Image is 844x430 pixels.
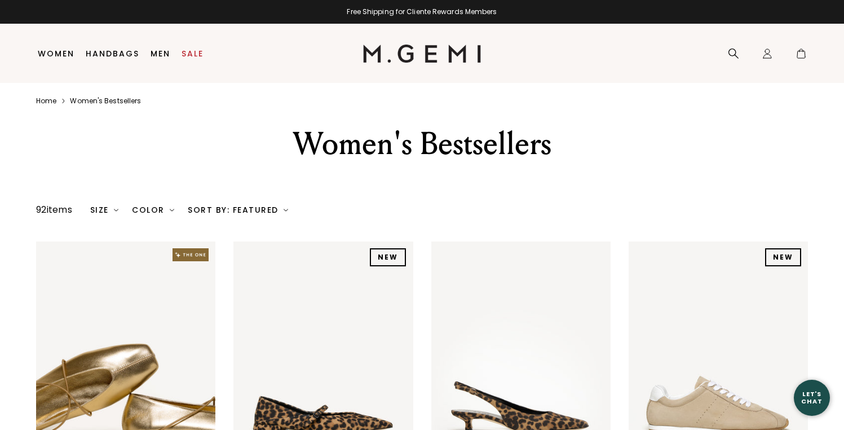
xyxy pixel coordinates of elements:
div: Let's Chat [794,390,830,405]
a: Women [38,49,74,58]
img: chevron-down.svg [170,208,174,212]
div: Size [90,205,119,214]
a: Home [36,96,56,106]
div: Color [132,205,174,214]
a: Handbags [86,49,139,58]
img: The One tag [173,248,209,261]
div: NEW [765,248,801,266]
a: Men [151,49,170,58]
img: chevron-down.svg [114,208,118,212]
a: Sale [182,49,204,58]
div: 92 items [36,203,72,217]
img: M.Gemi [363,45,481,63]
div: Sort By: Featured [188,205,288,214]
div: NEW [370,248,406,266]
div: Women's Bestsellers [227,124,618,164]
img: chevron-down.svg [284,208,288,212]
a: Women's bestsellers [70,96,141,106]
